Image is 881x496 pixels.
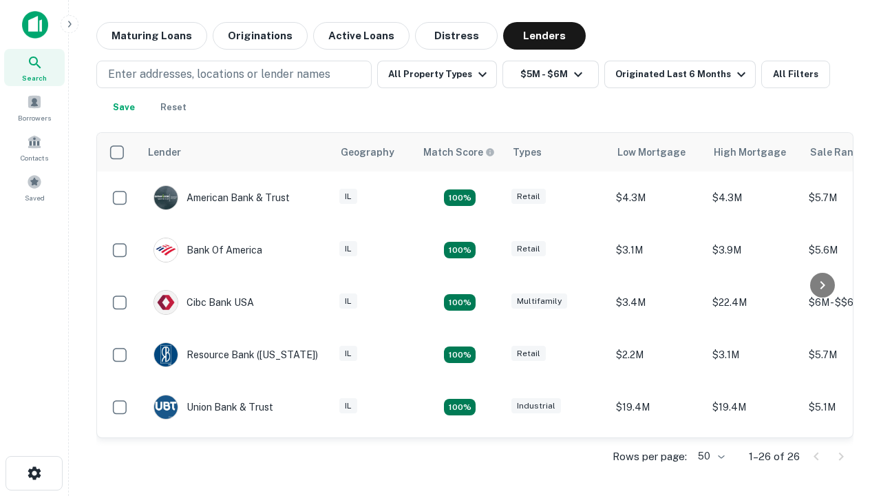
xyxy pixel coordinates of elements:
[341,144,394,161] div: Geography
[339,241,357,257] div: IL
[705,329,802,381] td: $3.1M
[4,89,65,126] a: Borrowers
[705,276,802,329] td: $22.4M
[415,133,505,172] th: Capitalize uses an advanced AI algorithm to match your search with the best lender. The match sco...
[21,152,48,163] span: Contacts
[154,395,178,419] img: picture
[617,144,686,161] div: Low Mortgage
[4,49,65,86] a: Search
[25,192,45,203] span: Saved
[444,189,476,206] div: Matching Properties: 7, hasApolloMatch: undefined
[96,61,372,88] button: Enter addresses, locations or lender names
[96,22,207,50] button: Maturing Loans
[153,342,318,367] div: Resource Bank ([US_STATE])
[705,133,802,172] th: High Mortgage
[511,346,546,362] div: Retail
[151,94,195,121] button: Reset
[609,224,705,276] td: $3.1M
[18,112,51,123] span: Borrowers
[705,172,802,224] td: $4.3M
[153,395,273,420] div: Union Bank & Trust
[423,145,492,160] h6: Match Score
[444,242,476,258] div: Matching Properties: 4, hasApolloMatch: undefined
[613,448,687,465] p: Rows per page:
[4,169,65,206] a: Saved
[609,381,705,433] td: $19.4M
[154,291,178,314] img: picture
[154,238,178,262] img: picture
[609,433,705,486] td: $4M
[609,276,705,329] td: $3.4M
[22,11,48,39] img: capitalize-icon.png
[511,241,546,257] div: Retail
[339,398,357,414] div: IL
[609,329,705,381] td: $2.2M
[705,224,802,276] td: $3.9M
[153,238,262,262] div: Bank Of America
[609,133,705,172] th: Low Mortgage
[415,22,498,50] button: Distress
[749,448,800,465] p: 1–26 of 26
[339,346,357,362] div: IL
[332,133,415,172] th: Geography
[511,189,546,205] div: Retail
[213,22,308,50] button: Originations
[615,66,750,83] div: Originated Last 6 Months
[812,386,881,452] iframe: Chat Widget
[444,399,476,415] div: Matching Properties: 4, hasApolloMatch: undefined
[761,61,830,88] button: All Filters
[503,22,586,50] button: Lenders
[154,186,178,209] img: picture
[692,446,727,466] div: 50
[705,433,802,486] td: $4M
[609,172,705,224] td: $4.3M
[444,294,476,311] div: Matching Properties: 4, hasApolloMatch: undefined
[153,290,254,315] div: Cibc Bank USA
[339,293,357,309] div: IL
[148,144,181,161] div: Lender
[377,61,497,88] button: All Property Types
[108,66,330,83] p: Enter addresses, locations or lender names
[511,398,561,414] div: Industrial
[22,72,47,83] span: Search
[313,22,410,50] button: Active Loans
[4,129,65,166] a: Contacts
[339,189,357,205] div: IL
[604,61,756,88] button: Originated Last 6 Months
[444,347,476,363] div: Matching Properties: 4, hasApolloMatch: undefined
[714,144,786,161] div: High Mortgage
[140,133,332,172] th: Lender
[505,133,609,172] th: Types
[513,144,542,161] div: Types
[502,61,599,88] button: $5M - $6M
[511,293,567,309] div: Multifamily
[705,381,802,433] td: $19.4M
[154,343,178,366] img: picture
[102,94,146,121] button: Save your search to get updates of matches that match your search criteria.
[153,185,290,210] div: American Bank & Trust
[423,145,495,160] div: Capitalize uses an advanced AI algorithm to match your search with the best lender. The match sco...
